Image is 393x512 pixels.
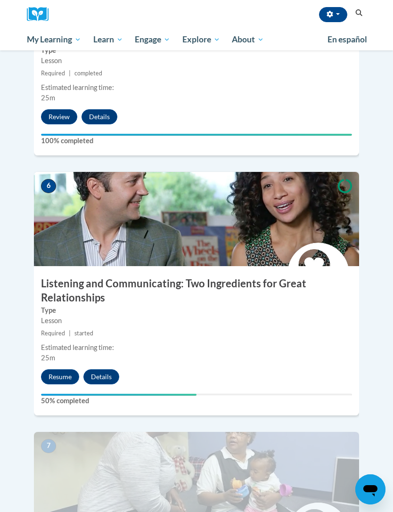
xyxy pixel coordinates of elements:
a: Cox Campus [27,7,55,22]
span: 7 [41,439,56,453]
span: My Learning [27,34,81,45]
label: Type [41,45,352,56]
span: completed [74,70,102,77]
div: Lesson [41,56,352,66]
span: Learn [93,34,123,45]
label: Type [41,305,352,316]
span: | [69,330,71,337]
span: 25m [41,354,55,362]
span: 25m [41,94,55,102]
span: Required [41,70,65,77]
button: Account Settings [319,7,347,22]
button: Details [83,369,119,384]
a: My Learning [21,29,87,50]
a: Learn [87,29,129,50]
span: En español [327,34,367,44]
div: Estimated learning time: [41,342,352,353]
span: About [232,34,264,45]
label: 100% completed [41,136,352,146]
span: Explore [182,34,220,45]
div: Estimated learning time: [41,82,352,93]
span: | [69,70,71,77]
button: Details [82,109,117,124]
h3: Listening and Communicating: Two Ingredients for Great Relationships [34,276,359,306]
a: En español [321,30,373,49]
div: Your progress [41,394,196,396]
a: Engage [129,29,176,50]
button: Review [41,109,77,124]
button: Resume [41,369,79,384]
div: Your progress [41,134,352,136]
img: Logo brand [27,7,55,22]
span: 6 [41,179,56,193]
button: Search [352,8,366,19]
span: started [74,330,93,337]
iframe: Button to launch messaging window [355,474,385,504]
div: Main menu [20,29,373,50]
a: About [226,29,270,50]
span: Required [41,330,65,337]
label: 50% completed [41,396,352,406]
span: Engage [135,34,170,45]
img: Course Image [34,172,359,266]
div: Lesson [41,316,352,326]
a: Explore [176,29,226,50]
